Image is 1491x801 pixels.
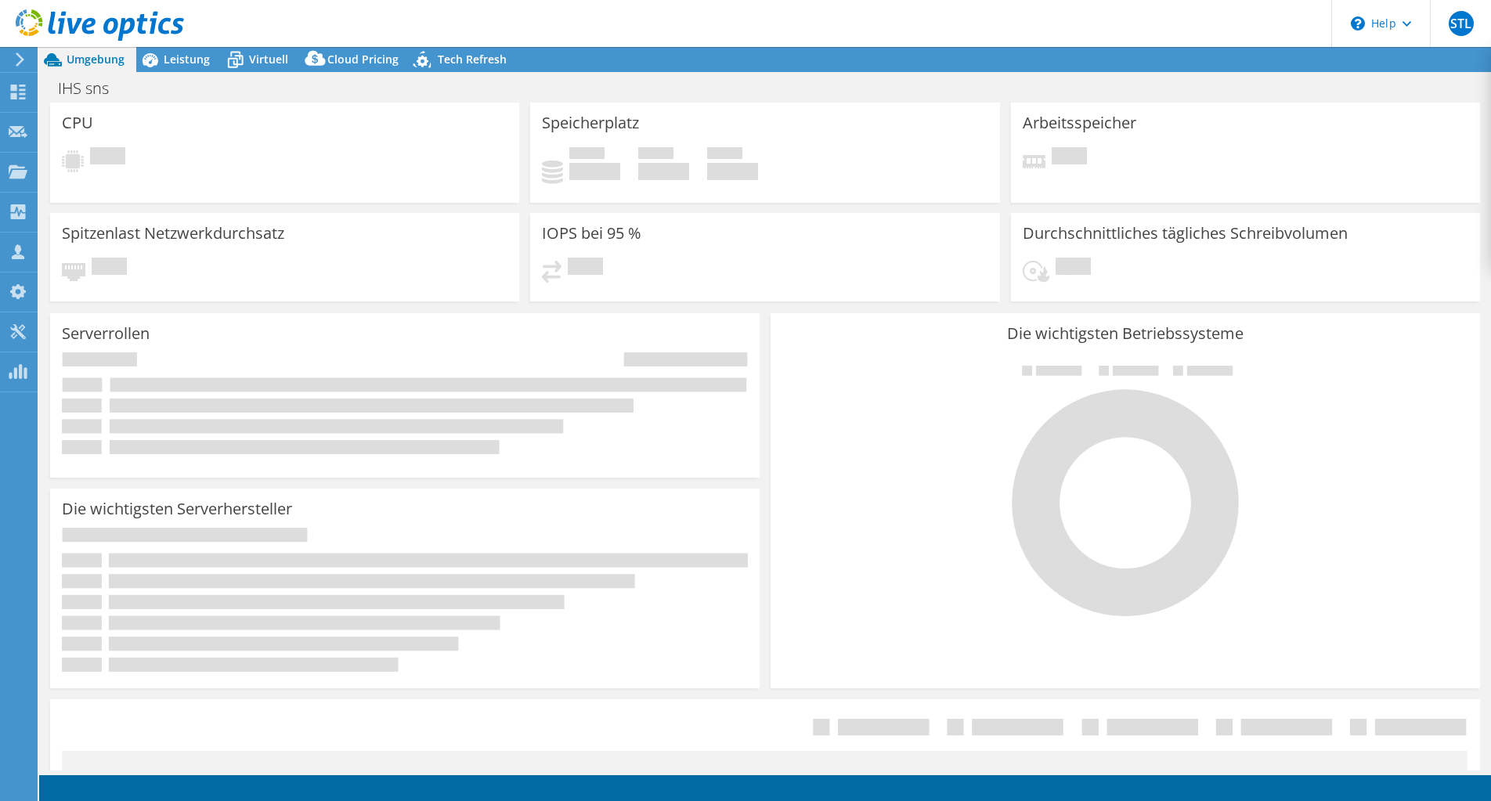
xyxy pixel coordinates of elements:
span: Cloud Pricing [327,52,399,67]
span: Tech Refresh [438,52,507,67]
span: Leistung [164,52,210,67]
span: Ausstehend [92,258,127,279]
h1: IHS sns [51,80,133,97]
h3: Durchschnittliches tägliches Schreibvolumen [1023,225,1348,242]
span: Belegt [569,147,605,163]
span: STL [1449,11,1474,36]
h3: Serverrollen [62,325,150,342]
h3: Arbeitsspeicher [1023,114,1136,132]
h3: Die wichtigsten Betriebssysteme [782,325,1468,342]
span: Ausstehend [90,147,125,168]
h4: 0 GiB [638,163,689,180]
h3: Die wichtigsten Serverhersteller [62,500,292,518]
h3: IOPS bei 95 % [542,225,641,242]
svg: \n [1351,16,1365,31]
span: Ausstehend [1056,258,1091,279]
h3: Spitzenlast Netzwerkdurchsatz [62,225,284,242]
span: Umgebung [67,52,125,67]
h3: CPU [62,114,93,132]
h3: Speicherplatz [542,114,639,132]
h4: 0 GiB [569,163,620,180]
span: Insgesamt [707,147,742,163]
span: Verfügbar [638,147,673,163]
span: Virtuell [249,52,288,67]
h4: 0 GiB [707,163,758,180]
span: Ausstehend [568,258,603,279]
span: Ausstehend [1052,147,1087,168]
